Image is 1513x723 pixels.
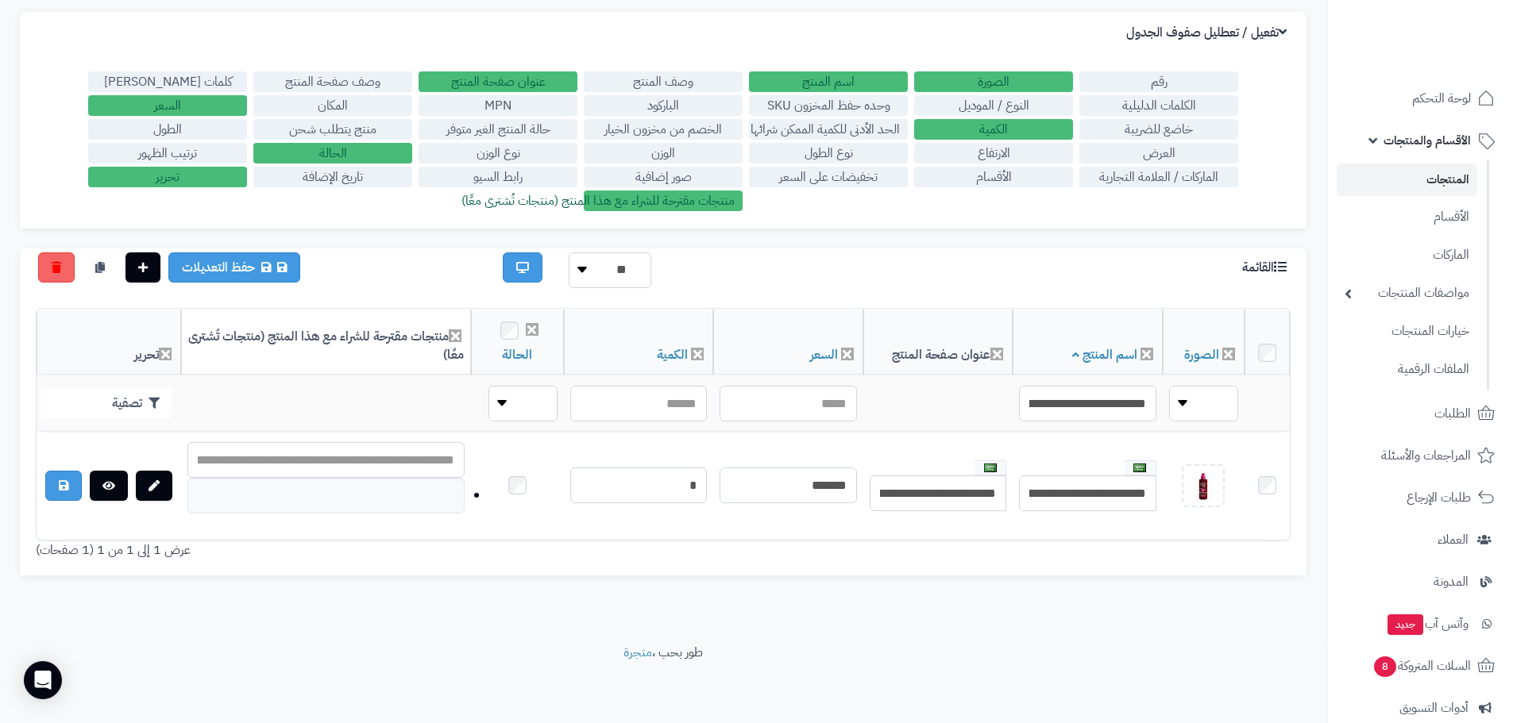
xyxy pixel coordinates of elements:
th: عنوان صفحة المنتج [863,310,1013,375]
a: اسم المنتج [1072,345,1137,364]
a: متجرة [623,643,652,662]
label: نوع الطول [749,143,908,163]
label: حالة المنتج الغير متوفر [419,119,577,140]
label: الكلمات الدليلية [1079,95,1238,116]
label: عنوان صفحة المنتج [419,71,577,92]
a: العملاء [1337,521,1503,559]
label: تحرير [88,167,247,187]
label: خاضع للضريبة [1079,119,1238,140]
label: الصورة [914,71,1073,92]
a: حفظ التعديلات [168,252,300,283]
label: الارتفاع [914,143,1073,163]
span: المراجعات والأسئلة [1381,444,1471,467]
label: نوع الوزن [419,143,577,163]
a: الصورة [1184,345,1219,364]
label: المكان [253,95,412,116]
label: اسم المنتج [749,71,908,92]
a: المدونة [1337,563,1503,601]
span: الطلبات [1434,402,1471,425]
a: مواصفات المنتجات [1337,276,1477,310]
label: السعر [88,95,247,116]
span: 8 [1374,656,1397,677]
img: العربية [984,463,997,472]
a: المراجعات والأسئلة [1337,436,1503,475]
th: منتجات مقترحة للشراء مع هذا المنتج (منتجات تُشترى معًا) [181,310,471,375]
a: السلات المتروكة8 [1337,647,1503,685]
a: الطلبات [1337,394,1503,433]
a: الحالة [502,345,532,364]
span: لوحة التحكم [1412,87,1471,110]
label: صور إضافية [584,167,743,187]
span: أدوات التسويق [1399,697,1469,719]
a: لوحة التحكم [1337,79,1503,117]
label: الماركات / العلامة التجارية [1079,167,1238,187]
label: منتجات مقترحة للشراء مع هذا المنتج (منتجات تُشترى معًا) [584,190,743,211]
a: طلبات الإرجاع [1337,479,1503,517]
label: النوع / الموديل [914,95,1073,116]
label: الحد الأدنى للكمية الممكن شرائها [749,119,908,140]
label: تخفيضات على السعر [749,167,908,187]
img: العربية [1133,463,1146,472]
a: الملفات الرقمية [1337,352,1477,386]
h3: القائمة [1242,260,1291,275]
a: الأقسام [1337,200,1477,234]
label: منتج يتطلب شحن [253,119,412,140]
label: الكمية [914,119,1073,140]
span: المدونة [1434,571,1469,593]
span: السلات المتروكة [1372,655,1471,677]
a: الكمية [657,345,688,364]
label: الوزن [584,143,743,163]
span: وآتس آب [1386,613,1469,635]
label: ترتيب الظهور [88,143,247,163]
span: طلبات الإرجاع [1407,486,1471,509]
span: الأقسام والمنتجات [1384,129,1471,152]
a: السعر [810,345,838,364]
label: وصف المنتج [584,71,743,92]
th: تحرير [37,310,181,375]
a: وآتس آبجديد [1337,605,1503,643]
a: خيارات المنتجات [1337,314,1477,348]
label: الخصم من مخزون الخيار [584,119,743,140]
a: الماركات [1337,238,1477,272]
label: العرض [1079,143,1238,163]
img: logo-2.png [1405,37,1498,71]
label: وصف صفحة المنتج [253,71,412,92]
label: وحده حفظ المخزون SKU [749,95,908,116]
span: جديد [1388,614,1423,635]
label: رقم [1079,71,1238,92]
div: عرض 1 إلى 1 من 1 (1 صفحات) [24,541,663,560]
button: تصفية [41,388,172,418]
label: الأقسام [914,167,1073,187]
label: الحالة [253,143,412,163]
label: تاريخ الإضافة [253,167,412,187]
label: الباركود [584,95,743,116]
label: الطول [88,119,247,140]
label: رابط السيو [419,167,577,187]
h3: تفعيل / تعطليل صفوف الجدول [1126,25,1291,40]
label: MPN [419,95,577,116]
label: كلمات [PERSON_NAME] [88,71,247,92]
span: العملاء [1438,529,1469,551]
a: المنتجات [1337,163,1477,196]
div: Open Intercom Messenger [24,661,62,699]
